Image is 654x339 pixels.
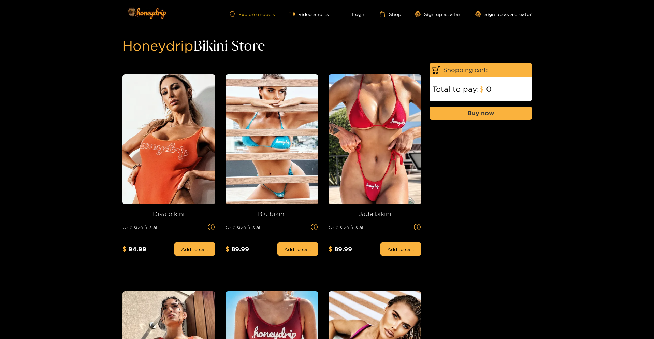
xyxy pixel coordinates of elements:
span: $ [479,85,484,93]
div: 89.99 [329,245,369,253]
button: Add to cart [174,242,215,256]
button: Buy now [430,107,532,120]
span: info-circle [413,224,421,230]
span: $ [122,245,127,252]
span: Honeydrip [122,38,193,53]
img: store [329,74,426,204]
h3: Blu bikini [226,210,318,218]
span: One size fits all [226,223,310,231]
div: 89.99 [226,245,266,253]
h1: Bikini Store [122,42,532,50]
a: Shop [379,11,401,17]
span: $ [226,245,230,252]
span: info-circle [207,224,215,230]
div: 94.99 [122,245,163,253]
a: Explore models [230,11,275,17]
button: Add to cart [380,242,421,256]
a: Login [343,11,366,17]
span: $ [329,245,333,252]
div: Total to pay: 0 [430,85,532,93]
a: Sign up as a fan [415,11,462,17]
span: Shopping cart: [443,66,529,74]
a: Video Shorts [289,11,329,17]
h3: Jade bikini [329,210,421,218]
span: One size fits all [329,223,413,231]
img: store [122,74,220,204]
a: Sign up as a creator [475,11,532,17]
span: One size fits all [122,223,207,231]
img: store [226,74,323,204]
span: info-circle [310,224,318,230]
button: Add to cart [277,242,318,256]
span: video-camera [289,11,298,17]
h3: Diva bikini [122,210,215,218]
